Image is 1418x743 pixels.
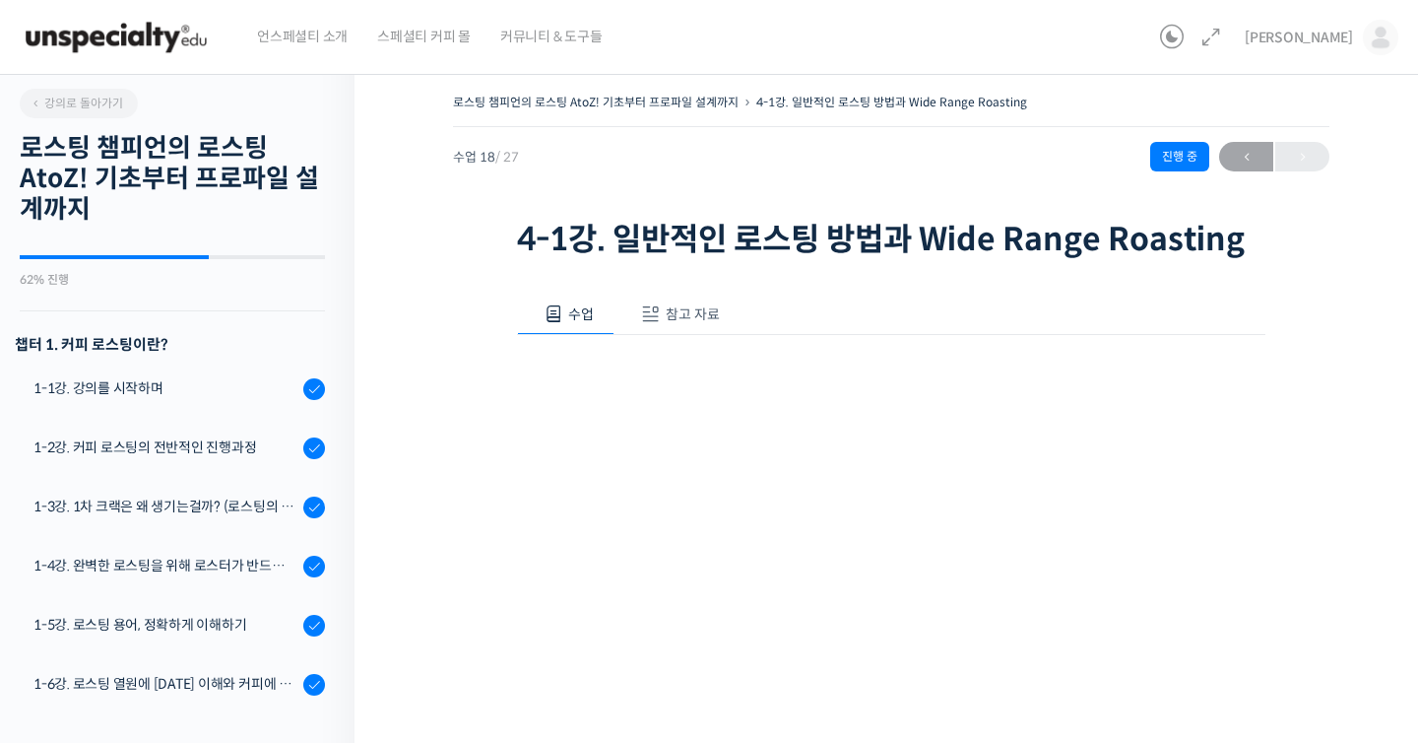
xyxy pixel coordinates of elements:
span: / 27 [495,149,519,166]
span: ← [1219,144,1273,170]
div: 1-3강. 1차 크랙은 왜 생기는걸까? (로스팅의 물리적, 화학적 변화) [33,496,297,517]
h3: 챕터 1. 커피 로스팅이란? [15,331,325,358]
div: 1-1강. 강의를 시작하며 [33,377,297,399]
span: 수업 18 [453,151,519,164]
span: 수업 [568,305,594,323]
div: 1-6강. 로스팅 열원에 [DATE] 이해와 커피에 미치는 영향 [33,673,297,695]
span: 참고 자료 [666,305,720,323]
span: [PERSON_NAME] [1245,29,1353,46]
div: 1-2강. 커피 로스팅의 전반적인 진행과정 [33,437,297,458]
a: 로스팅 챔피언의 로스팅 AtoZ! 기초부터 프로파일 설계까지 [453,95,739,109]
div: 1-5강. 로스팅 용어, 정확하게 이해하기 [33,614,297,636]
a: 4-1강. 일반적인 로스팅 방법과 Wide Range Roasting [756,95,1027,109]
span: 강의로 돌아가기 [30,96,123,110]
h2: 로스팅 챔피언의 로스팅 AtoZ! 기초부터 프로파일 설계까지 [20,133,325,226]
h1: 4-1강. 일반적인 로스팅 방법과 Wide Range Roasting [517,221,1265,258]
div: 1-4강. 완벽한 로스팅을 위해 로스터가 반드시 갖춰야 할 것 (로스팅 목표 설정하기) [33,555,297,576]
div: 진행 중 [1150,142,1209,171]
a: 강의로 돌아가기 [20,89,138,118]
a: ←이전 [1219,142,1273,171]
div: 62% 진행 [20,274,325,286]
